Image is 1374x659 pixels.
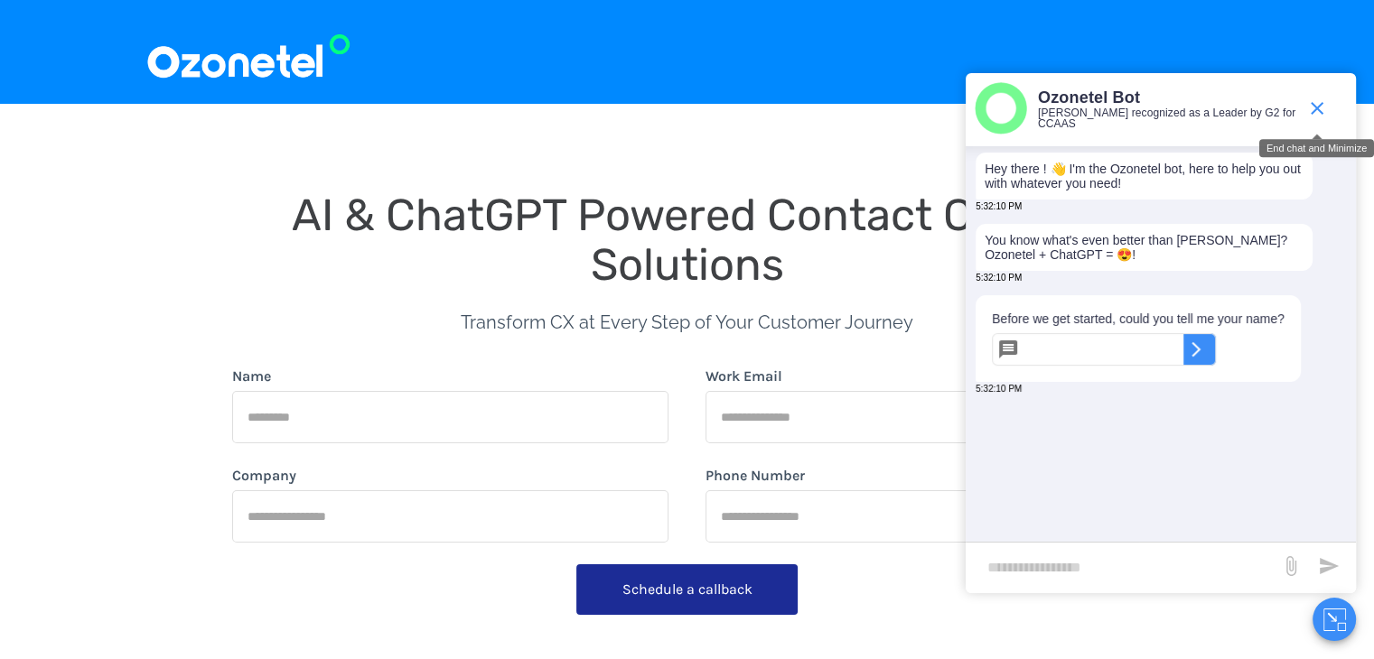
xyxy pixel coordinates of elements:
img: header [975,82,1027,135]
button: Close chat [1313,598,1356,641]
div: new-msg-input [975,552,1271,584]
span: AI & ChatGPT Powered Contact Center Solutions [292,189,1094,291]
span: 5:32:10 PM [976,273,1022,283]
p: You know what's even better than [PERSON_NAME]? Ozonetel + ChatGPT = 😍! [985,233,1304,262]
span: end chat or minimize [1299,90,1335,126]
p: [PERSON_NAME] recognized as a Leader by G2 for CCAAS [1038,107,1297,129]
form: form [232,366,1143,622]
label: Phone Number [706,465,805,487]
label: Company [232,465,296,487]
span: Transform CX at Every Step of Your Customer Journey [461,311,913,333]
p: Ozonetel Bot [1038,88,1297,108]
label: Name [232,366,271,387]
button: Schedule a callback [576,564,798,615]
p: Before we get started, could you tell me your name? [992,311,1285,326]
p: Hey there ! 👋 I'm the Ozonetel bot, here to help you out with whatever you need! [985,162,1304,190]
label: Work Email [706,366,782,387]
span: 5:32:10 PM [976,384,1022,394]
span: 5:32:10 PM [976,201,1022,211]
div: End chat and Minimize [1259,139,1374,157]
